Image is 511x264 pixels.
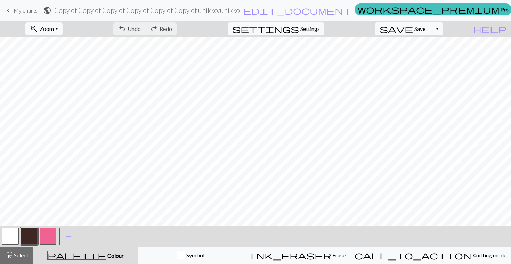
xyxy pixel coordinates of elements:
span: keyboard_arrow_left [4,6,13,15]
span: save [380,24,413,34]
span: My charts [14,7,38,14]
h2: Copy of Copy of Copy of Copy of Copy of Copy of unikko / unikko [54,6,240,14]
button: Symbol [138,247,243,264]
span: Symbol [185,252,204,258]
span: Colour [106,252,124,259]
span: highlight_alt [5,250,13,260]
button: Save [375,22,430,35]
button: Erase [243,247,350,264]
span: Erase [331,252,346,258]
span: edit_document [243,6,351,15]
span: workspace_premium [358,5,500,14]
span: ink_eraser [248,250,331,260]
i: Settings [232,25,299,33]
button: Knitting mode [350,247,511,264]
span: zoom_in [30,24,38,34]
span: add [64,231,72,241]
a: My charts [4,5,38,16]
span: public [43,6,51,15]
span: Zoom [40,25,54,32]
span: Save [414,25,425,32]
span: palette [48,250,106,260]
button: Zoom [25,22,63,35]
button: Colour [33,247,138,264]
span: settings [232,24,299,34]
span: help [473,24,506,34]
span: Select [13,252,29,258]
span: Knitting mode [471,252,506,258]
span: call_to_action [355,250,471,260]
span: Settings [300,25,320,33]
button: SettingsSettings [228,22,324,35]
